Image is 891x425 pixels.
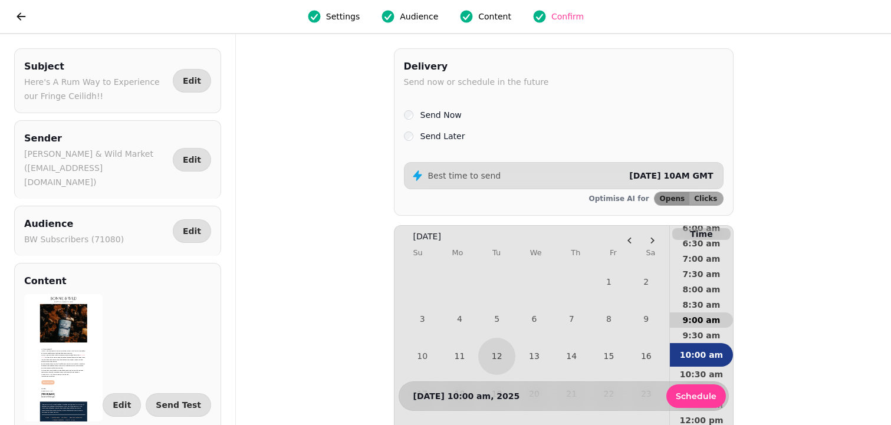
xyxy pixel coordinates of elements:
[590,300,627,337] button: Friday, August 8th, 2025
[478,338,515,375] button: Tuesday, August 12th, 2025, selected
[672,228,730,240] p: Time
[679,285,723,294] span: 8:00 am
[627,263,665,300] button: Saturday, August 2nd, 2025
[670,297,732,312] button: 8:30 am
[413,242,423,263] th: Sunday
[24,58,168,75] h2: Subject
[478,300,515,337] button: Tuesday, August 5th, 2025
[108,350,382,373] span: As well as our Fringe Ceilidh [DATE] (now SOLD OUT), we've also got an exclusive Scottish rum tas...
[183,156,201,164] span: Edit
[24,147,168,189] p: [PERSON_NAME] & Wild Market ([EMAIL_ADDRESS][DOMAIN_NAME])
[24,273,67,289] h2: Content
[478,375,515,412] button: Tuesday, August 19th, 2025
[679,301,723,309] span: 8:30 am
[183,227,201,235] span: Edit
[551,11,584,22] span: Confirm
[670,236,732,251] button: 6:30 am
[679,270,723,278] span: 7:30 am
[108,337,175,347] span: Hi {{ profile.first }}
[183,77,201,85] span: Edit
[670,251,732,266] button: 7:00 am
[553,300,590,337] button: Thursday, August 7th, 2025
[530,242,542,263] th: Wednesday
[679,316,723,324] span: 9:00 am
[420,129,465,143] label: Send Later
[24,75,168,103] p: Here's A Rum Way to Experience our Fringe Ceilidh!!
[108,376,381,400] a: East Neuk Spirits
[146,393,211,417] button: Send Test
[620,230,640,251] button: Go to the Previous Month
[404,338,441,375] button: Sunday, August 10th, 2025
[689,192,722,205] button: Clicks
[590,263,627,300] button: Friday, August 1st, 2025
[666,384,726,408] button: Schedule
[404,375,441,412] button: Sunday, August 17th, 2025
[413,390,520,402] p: [DATE] 10:00 am, 2025
[655,192,690,205] button: Opens
[679,370,723,378] span: 10:30 am
[646,242,655,263] th: Saturday
[670,312,732,328] button: 9:00 am
[24,130,168,147] h2: Sender
[679,255,723,263] span: 7:00 am
[642,230,662,251] button: Go to the Next Month
[173,219,211,243] button: Edit
[670,328,732,343] button: 9:30 am
[627,375,665,412] button: Saturday, August 23rd, 2025
[24,216,124,232] h2: Audience
[670,266,732,282] button: 7:30 am
[590,375,627,412] button: Friday, August 22nd, 2025
[24,232,124,246] p: BW Subscribers (71080)
[404,58,549,75] h2: Delivery
[515,375,553,412] button: Wednesday, August 20th, 2025
[428,170,501,182] p: Best time to send
[173,69,211,93] button: Edit
[442,339,477,374] button: Today, Monday, August 11th, 2025
[452,242,463,263] th: Monday
[492,242,501,263] th: Tuesday
[400,11,438,22] span: Audience
[627,300,665,337] button: Saturday, August 9th, 2025
[679,351,723,359] span: 10:00 am
[420,108,462,122] label: Send Now
[441,300,478,337] button: Monday, August 4th, 2025
[553,338,590,375] button: Thursday, August 14th, 2025
[670,343,732,367] button: 10:00 am
[610,242,617,263] th: Friday
[627,338,665,375] button: Saturday, August 16th, 2025
[660,195,685,202] span: Opens
[441,375,478,412] button: Monday, August 18th, 2025
[679,239,723,248] span: 6:30 am
[679,416,723,424] span: 12:00 pm
[326,11,360,22] span: Settings
[589,194,649,203] p: Optimise AI for
[553,375,590,412] button: Thursday, August 21st, 2025
[478,11,511,22] span: Content
[679,331,723,340] span: 9:30 am
[590,338,627,375] button: Friday, August 15th, 2025
[413,230,441,242] span: [DATE]
[571,242,580,263] th: Thursday
[404,75,549,89] p: Send now or schedule in the future
[515,300,553,337] button: Wednesday, August 6th, 2025
[670,367,732,382] button: 10:30 am
[670,282,732,297] button: 8:00 am
[676,392,716,400] span: Schedule
[629,171,713,180] span: [DATE] 10AM GMT
[103,393,141,417] button: Edit
[113,401,131,409] span: Edit
[515,338,553,375] button: Wednesday, August 13th, 2025
[9,5,33,28] button: go back
[694,195,717,202] span: Clicks
[404,300,441,337] button: Sunday, August 3rd, 2025
[173,148,211,172] button: Edit
[156,401,201,409] span: Send Test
